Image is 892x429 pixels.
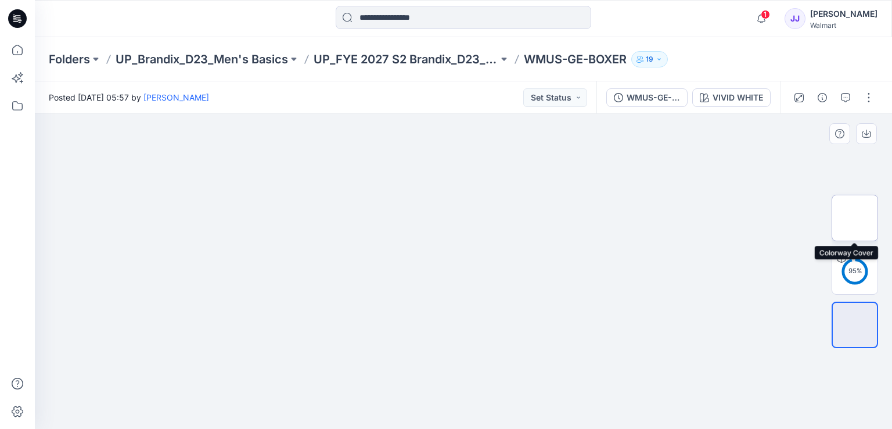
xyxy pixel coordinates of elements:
[116,51,288,67] a: UP_Brandix_D23_Men's Basics
[761,10,770,19] span: 1
[646,53,653,66] p: 19
[524,51,627,67] p: WMUS-GE-BOXER
[143,92,209,102] a: [PERSON_NAME]
[49,91,209,103] span: Posted [DATE] 05:57 by
[49,51,90,67] a: Folders
[713,91,763,104] div: VIVID WHITE
[692,88,771,107] button: VIVID WHITE
[810,7,877,21] div: [PERSON_NAME]
[810,21,877,30] div: Walmart
[813,88,832,107] button: Details
[314,51,498,67] a: UP_FYE 2027 S2 Brandix_D23_Men's Basics- [PERSON_NAME]
[606,88,688,107] button: WMUS-GE-BOXER
[631,51,668,67] button: 19
[785,8,805,29] div: JJ
[627,91,680,104] div: WMUS-GE-BOXER
[841,266,869,276] div: 95 %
